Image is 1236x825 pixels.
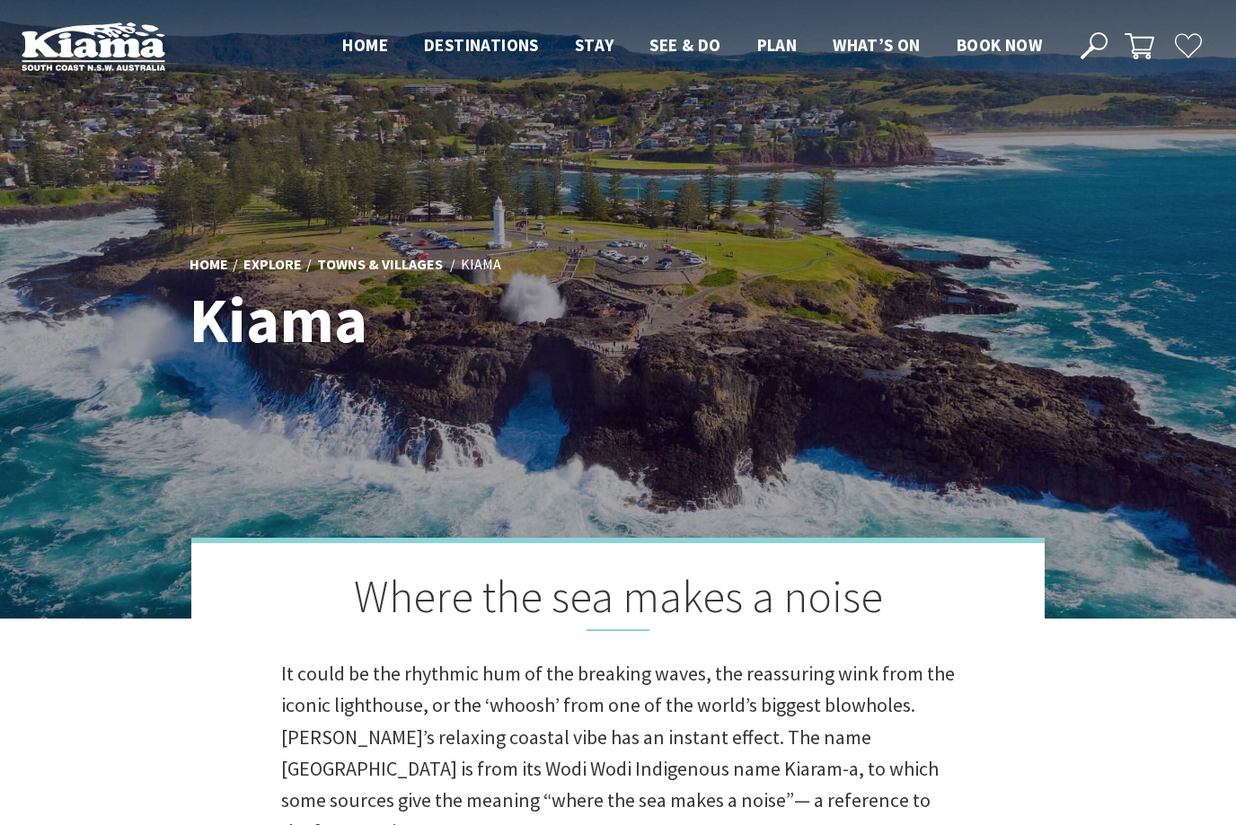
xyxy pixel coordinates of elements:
a: Home [190,255,228,275]
img: Kiama Logo [22,22,165,71]
span: Destinations [424,34,539,56]
a: Explore [243,255,302,275]
h2: Where the sea makes a noise [281,570,955,631]
span: Home [342,34,388,56]
span: Plan [757,34,798,56]
nav: Main Menu [324,31,1060,61]
h1: Kiama [190,285,697,355]
a: Towns & Villages [317,255,443,275]
li: Kiama [461,253,501,276]
span: Book now [957,34,1042,56]
span: What’s On [833,34,921,56]
span: Stay [575,34,614,56]
span: See & Do [649,34,720,56]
